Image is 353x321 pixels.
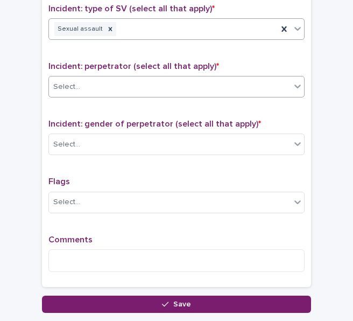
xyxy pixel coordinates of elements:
[53,139,80,150] div: Select...
[53,81,80,93] div: Select...
[42,296,311,313] button: Save
[48,4,215,13] span: Incident: type of SV (select all that apply)
[48,177,70,186] span: Flags
[48,62,219,71] span: Incident: perpetrator (select all that apply)
[48,120,261,128] span: Incident: gender of perpetrator (select all that apply)
[173,301,191,308] span: Save
[53,197,80,208] div: Select...
[54,22,104,37] div: Sexual assault
[48,235,93,244] span: Comments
